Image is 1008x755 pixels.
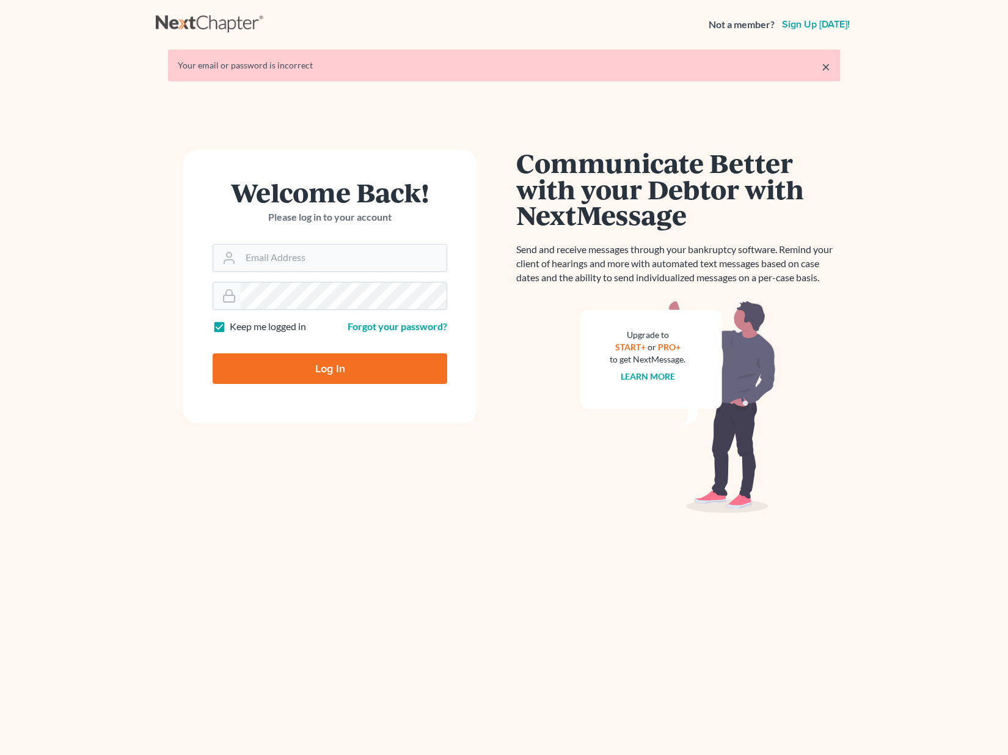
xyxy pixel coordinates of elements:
[648,342,656,352] span: or
[348,320,447,332] a: Forgot your password?
[621,371,675,381] a: Learn more
[178,59,830,72] div: Your email or password is incorrect
[822,59,830,74] a: ×
[516,243,840,285] p: Send and receive messages through your bankruptcy software. Remind your client of hearings and mo...
[780,20,852,29] a: Sign up [DATE]!
[658,342,681,352] a: PRO+
[610,353,685,366] div: to get NextMessage.
[241,245,447,271] input: Email Address
[709,18,775,32] strong: Not a member?
[230,320,306,334] label: Keep me logged in
[213,179,447,205] h1: Welcome Back!
[615,342,646,352] a: START+
[580,300,776,514] img: nextmessage_bg-59042aed3d76b12b5cd301f8e5b87938c9018125f34e5fa2b7a6b67550977c72.svg
[610,329,685,341] div: Upgrade to
[213,210,447,224] p: Please log in to your account
[516,150,840,228] h1: Communicate Better with your Debtor with NextMessage
[213,353,447,384] input: Log In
